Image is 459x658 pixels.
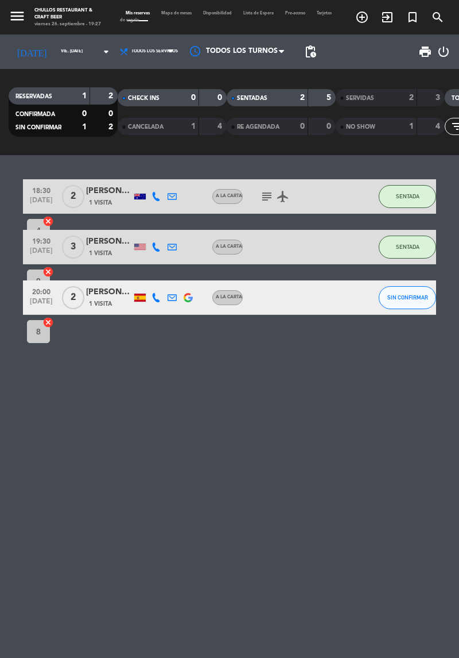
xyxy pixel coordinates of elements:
i: add_circle_outline [355,10,369,24]
span: SENTADA [396,244,419,250]
span: CHECK INS [128,95,160,101]
button: menu [9,7,26,28]
span: CONFIRMADA [15,111,55,117]
span: 2 [62,185,84,208]
span: 1 Visita [89,198,112,207]
strong: 2 [108,92,115,100]
div: [PERSON_NAME] [86,235,132,248]
i: exit_to_app [380,10,394,24]
i: cancel [42,317,54,328]
span: 3 [62,236,84,259]
div: [PERSON_NAME] [86,286,132,299]
i: airplanemode_active [276,190,290,203]
span: RESERVADAS [15,94,52,99]
strong: 2 [108,123,115,131]
span: [DATE] [27,197,56,210]
i: search [431,10,445,24]
span: Mis reservas [120,11,155,16]
span: SENTADAS [237,95,267,101]
strong: 0 [108,110,115,118]
strong: 4 [435,122,442,130]
span: pending_actions [304,45,317,59]
img: google-logo.png [184,293,193,302]
span: A la carta [216,295,242,299]
div: Chullos Restaurant & Craft Beer [34,7,103,21]
span: 18:30 [27,183,56,197]
div: [PERSON_NAME] [86,184,132,198]
span: Todos los servicios [131,49,178,54]
strong: 1 [409,122,414,130]
span: [DATE] [27,298,56,311]
strong: 2 [409,94,414,102]
i: cancel [42,266,54,278]
span: SIN CONFIRMAR [387,294,428,301]
span: CANCELADA [128,124,164,130]
span: [DATE] [27,247,56,260]
button: SENTADA [379,236,436,259]
strong: 1 [191,122,196,130]
strong: 3 [435,94,442,102]
span: 20:00 [27,284,56,298]
div: viernes 26. septiembre - 19:27 [34,21,103,28]
strong: 5 [326,94,333,102]
span: Disponibilidad [197,11,238,16]
strong: 0 [191,94,196,102]
strong: 0 [326,122,333,130]
span: A la carta [216,194,242,198]
strong: 2 [300,94,305,102]
strong: 1 [82,123,87,131]
i: power_settings_new [437,45,450,59]
div: LOG OUT [437,34,450,69]
button: SENTADA [379,185,436,208]
span: A la carta [216,244,242,249]
strong: 0 [82,110,87,118]
span: SENTADA [396,193,419,199]
span: NO SHOW [346,124,375,130]
span: SIN CONFIRMAR [15,125,61,130]
button: SIN CONFIRMAR [379,286,436,309]
i: [DATE] [9,41,55,62]
span: SERVIDAS [346,95,374,101]
span: print [418,45,432,59]
strong: 0 [300,122,305,130]
span: 1 Visita [89,299,112,309]
span: Lista de Espera [238,11,279,16]
i: subject [260,190,274,203]
i: menu [9,7,26,25]
i: turned_in_not [406,10,419,24]
strong: 4 [217,122,224,130]
i: cancel [42,216,54,227]
span: 2 [62,286,84,309]
span: Pre-acceso [279,11,311,16]
span: 19:30 [27,234,56,247]
span: Mapa de mesas [155,11,197,16]
span: 1 Visita [89,249,112,258]
strong: 0 [217,94,224,102]
i: arrow_drop_down [99,45,113,59]
strong: 1 [82,92,87,100]
span: RE AGENDADA [237,124,279,130]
